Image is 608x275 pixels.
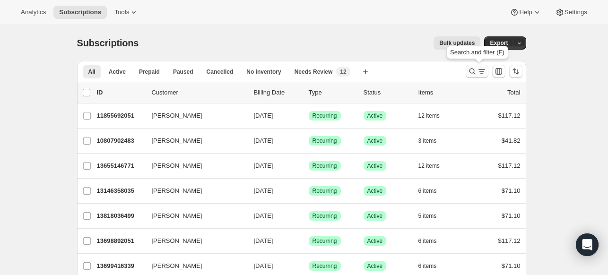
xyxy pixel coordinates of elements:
span: [PERSON_NAME] [152,261,202,271]
span: [PERSON_NAME] [152,211,202,221]
span: 6 items [418,262,437,270]
p: 13818036499 [97,211,144,221]
span: Recurring [313,112,337,120]
span: [DATE] [254,137,273,144]
span: Bulk updates [439,39,475,47]
p: 10807902483 [97,136,144,146]
span: $117.12 [498,237,521,244]
div: Type [309,88,356,97]
p: 13699416339 [97,261,144,271]
span: Active [109,68,126,76]
button: [PERSON_NAME] [146,108,241,123]
button: 12 items [418,109,450,122]
span: Prepaid [139,68,160,76]
span: $71.10 [502,262,521,269]
button: 3 items [418,134,447,147]
div: 13146358035[PERSON_NAME][DATE]SuccessRecurringSuccessActive6 items$71.10 [97,184,521,198]
button: [PERSON_NAME] [146,183,241,198]
span: Recurring [313,137,337,145]
div: 13818036499[PERSON_NAME][DATE]SuccessRecurringSuccessActive5 items$71.10 [97,209,521,223]
span: [DATE] [254,262,273,269]
button: Customize table column order and visibility [492,65,505,78]
p: Billing Date [254,88,301,97]
span: 3 items [418,137,437,145]
button: Tools [109,6,144,19]
span: Active [367,137,383,145]
span: Recurring [313,237,337,245]
button: Export [484,36,513,50]
span: [PERSON_NAME] [152,136,202,146]
span: Help [519,9,532,16]
div: Open Intercom Messenger [576,233,599,256]
button: [PERSON_NAME] [146,158,241,173]
span: Recurring [313,187,337,195]
button: Bulk updates [434,36,480,50]
button: [PERSON_NAME] [146,208,241,223]
span: 6 items [418,237,437,245]
span: Subscriptions [77,38,139,48]
button: Help [504,6,547,19]
div: 10807902483[PERSON_NAME][DATE]SuccessRecurringSuccessActive3 items$41.82 [97,134,521,147]
div: 13655146771[PERSON_NAME][DATE]SuccessRecurringSuccessActive12 items$117.12 [97,159,521,172]
button: 6 items [418,184,447,198]
span: Recurring [313,262,337,270]
p: ID [97,88,144,97]
span: 5 items [418,212,437,220]
span: Tools [114,9,129,16]
p: Total [507,88,520,97]
button: 6 items [418,234,447,248]
span: [PERSON_NAME] [152,236,202,246]
span: Export [490,39,508,47]
button: Sort the results [509,65,522,78]
span: No inventory [246,68,281,76]
span: 12 [340,68,346,76]
div: 11855692051[PERSON_NAME][DATE]SuccessRecurringSuccessActive12 items$117.12 [97,109,521,122]
button: [PERSON_NAME] [146,258,241,274]
span: $71.10 [502,187,521,194]
p: Customer [152,88,246,97]
span: [DATE] [254,187,273,194]
span: [DATE] [254,237,273,244]
div: 13698892051[PERSON_NAME][DATE]SuccessRecurringSuccessActive6 items$117.12 [97,234,521,248]
span: Settings [565,9,587,16]
span: Active [367,237,383,245]
button: Create new view [358,65,373,78]
span: $71.10 [502,212,521,219]
button: [PERSON_NAME] [146,133,241,148]
span: Active [367,187,383,195]
p: 13698892051 [97,236,144,246]
button: Settings [549,6,593,19]
span: Active [367,112,383,120]
span: All [88,68,96,76]
span: [PERSON_NAME] [152,186,202,196]
span: Analytics [21,9,46,16]
button: 6 items [418,259,447,273]
span: 12 items [418,162,440,170]
span: Active [367,162,383,170]
div: Items [418,88,466,97]
span: [PERSON_NAME] [152,111,202,120]
span: 6 items [418,187,437,195]
span: Active [367,212,383,220]
button: Analytics [15,6,52,19]
span: Recurring [313,212,337,220]
span: $117.12 [498,112,521,119]
span: 12 items [418,112,440,120]
span: [DATE] [254,112,273,119]
span: Paused [173,68,193,76]
p: 13655146771 [97,161,144,171]
span: Needs Review [295,68,333,76]
button: 12 items [418,159,450,172]
div: 13699416339[PERSON_NAME][DATE]SuccessRecurringSuccessActive6 items$71.10 [97,259,521,273]
span: Recurring [313,162,337,170]
button: 5 items [418,209,447,223]
p: 13146358035 [97,186,144,196]
p: Status [364,88,411,97]
span: Subscriptions [59,9,101,16]
span: Active [367,262,383,270]
p: 11855692051 [97,111,144,120]
span: $117.12 [498,162,521,169]
div: IDCustomerBilling DateTypeStatusItemsTotal [97,88,521,97]
button: Subscriptions [53,6,107,19]
span: [PERSON_NAME] [152,161,202,171]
